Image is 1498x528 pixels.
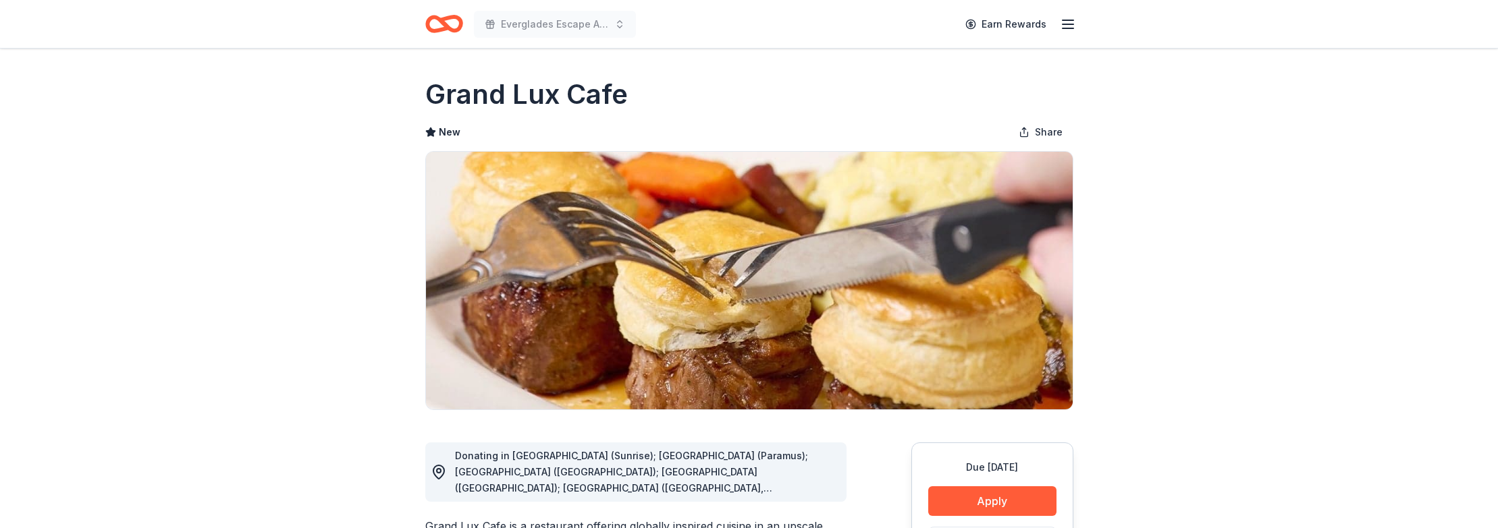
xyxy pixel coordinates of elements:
button: Apply [928,486,1056,516]
span: Share [1035,124,1063,140]
span: Everglades Escape Annual Gala [501,16,609,32]
button: Everglades Escape Annual Gala [474,11,636,38]
button: Share [1008,119,1073,146]
span: New [439,124,460,140]
a: Earn Rewards [957,12,1054,36]
span: Donating in [GEOGRAPHIC_DATA] (Sunrise); [GEOGRAPHIC_DATA] (Paramus); [GEOGRAPHIC_DATA] ([GEOGRAP... [455,450,808,510]
div: Due [DATE] [928,459,1056,475]
h1: Grand Lux Cafe [425,76,628,113]
img: Image for Grand Lux Cafe [426,152,1073,409]
a: Home [425,8,463,40]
